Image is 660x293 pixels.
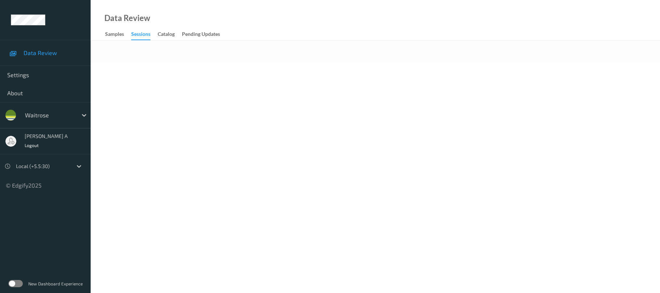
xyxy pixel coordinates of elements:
a: Pending Updates [182,29,227,39]
div: Data Review [104,14,150,22]
a: Catalog [158,29,182,39]
div: Sessions [131,30,150,40]
a: Sessions [131,29,158,40]
div: Samples [105,30,124,39]
a: Samples [105,29,131,39]
div: Pending Updates [182,30,220,39]
div: Catalog [158,30,175,39]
